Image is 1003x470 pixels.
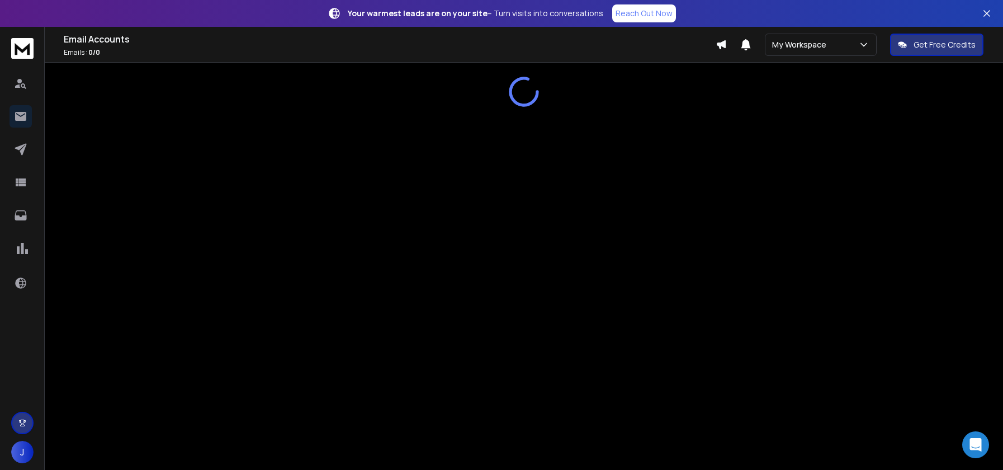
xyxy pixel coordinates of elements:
div: Open Intercom Messenger [962,431,989,458]
span: 0 / 0 [88,48,100,57]
p: Reach Out Now [616,8,673,19]
button: Get Free Credits [890,34,983,56]
p: – Turn visits into conversations [348,8,603,19]
a: Reach Out Now [612,4,676,22]
p: Get Free Credits [914,39,976,50]
button: J [11,441,34,463]
p: My Workspace [772,39,831,50]
img: logo [11,38,34,59]
p: Emails : [64,48,716,57]
h1: Email Accounts [64,32,716,46]
strong: Your warmest leads are on your site [348,8,488,18]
